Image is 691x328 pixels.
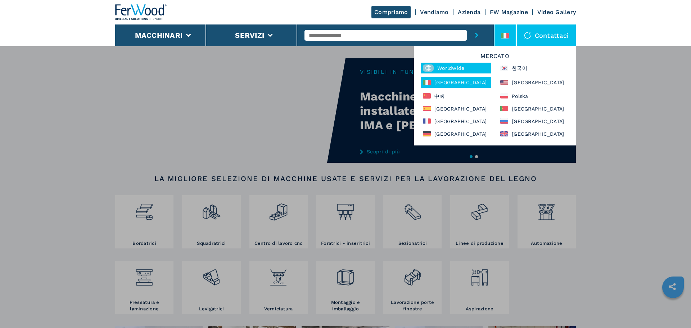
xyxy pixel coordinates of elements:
a: Compriamo [371,6,411,18]
div: Polska [498,91,569,100]
div: [GEOGRAPHIC_DATA] [421,104,491,113]
img: Ferwood [115,4,167,20]
div: [GEOGRAPHIC_DATA] [421,117,491,126]
div: Contattaci [517,24,576,46]
a: Azienda [458,9,480,15]
a: Video Gallery [537,9,576,15]
div: 中國 [421,91,491,100]
img: Contattaci [524,32,531,39]
a: Vendiamo [420,9,448,15]
div: [GEOGRAPHIC_DATA] [421,77,491,88]
button: submit-button [467,24,487,46]
div: [GEOGRAPHIC_DATA] [421,129,491,138]
button: Servizi [235,31,264,40]
div: [GEOGRAPHIC_DATA] [498,117,569,126]
a: FW Magazine [490,9,528,15]
div: [GEOGRAPHIC_DATA] [498,104,569,113]
div: [GEOGRAPHIC_DATA] [498,77,569,88]
button: Macchinari [135,31,183,40]
div: 한국어 [498,63,569,73]
h6: Mercato [417,53,572,63]
div: [GEOGRAPHIC_DATA] [498,129,569,138]
div: Worldwide [421,63,491,73]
